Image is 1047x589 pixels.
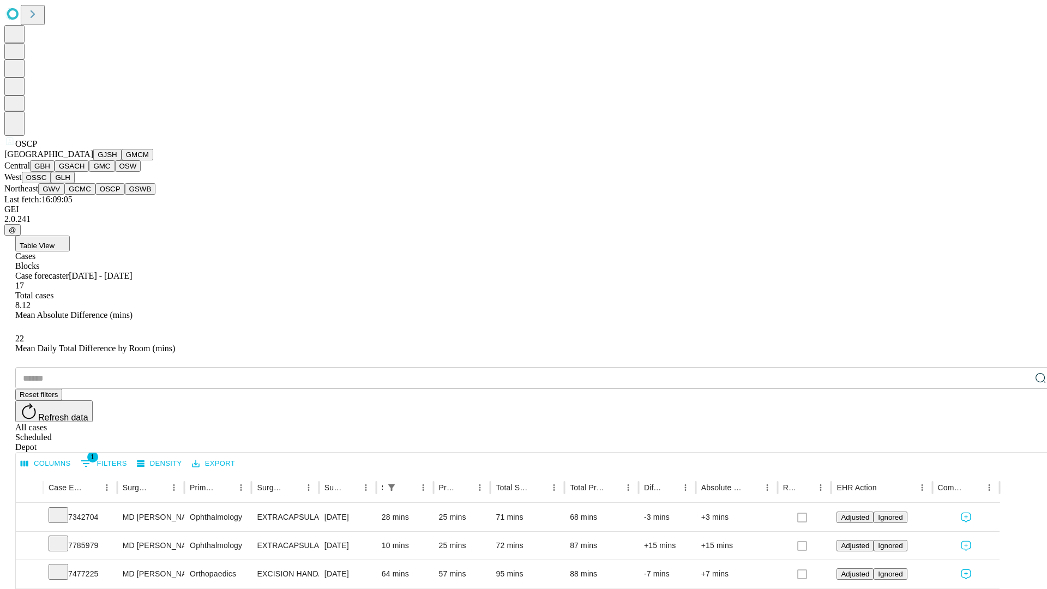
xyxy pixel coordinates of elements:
button: Sort [151,480,166,495]
button: Reset filters [15,389,62,400]
div: [DATE] [324,532,371,560]
div: -3 mins [644,503,690,531]
span: 8.12 [15,300,31,310]
button: GWV [38,183,64,195]
div: Surgery Date [324,483,342,492]
div: 7342704 [49,503,112,531]
span: 17 [15,281,24,290]
button: Sort [605,480,621,495]
div: MD [PERSON_NAME] [PERSON_NAME] [123,532,179,560]
button: Menu [914,480,930,495]
div: Resolved in EHR [783,483,797,492]
button: GMCM [122,149,153,160]
span: Table View [20,242,55,250]
button: Menu [982,480,997,495]
span: West [4,172,22,182]
button: Menu [546,480,562,495]
button: Menu [166,480,182,495]
div: MD [PERSON_NAME] [PERSON_NAME] [123,503,179,531]
button: Sort [218,480,233,495]
div: +3 mins [701,503,772,531]
div: 10 mins [382,532,428,560]
div: +7 mins [701,560,772,588]
button: Select columns [18,455,74,472]
div: 57 mins [439,560,485,588]
span: Ignored [878,570,902,578]
span: Adjusted [841,542,869,550]
div: EXTRACAPSULAR CATARACT REMOVAL WITH [MEDICAL_DATA] [257,532,313,560]
span: [GEOGRAPHIC_DATA] [4,149,93,159]
div: 87 mins [570,532,633,560]
div: 7477225 [49,560,112,588]
button: Sort [343,480,358,495]
div: 95 mins [496,560,559,588]
div: Surgery Name [257,483,284,492]
span: Central [4,161,30,170]
div: [DATE] [324,503,371,531]
div: [DATE] [324,560,371,588]
div: 68 mins [570,503,633,531]
button: Sort [400,480,416,495]
button: Ignored [874,512,907,523]
span: Last fetch: 16:09:05 [4,195,73,204]
div: EHR Action [837,483,876,492]
button: Refresh data [15,400,93,422]
button: Expand [21,508,38,527]
button: Menu [99,480,115,495]
button: GLH [51,172,74,183]
button: Adjusted [837,540,874,551]
button: Adjusted [837,512,874,523]
div: +15 mins [644,532,690,560]
div: 28 mins [382,503,428,531]
span: Adjusted [841,513,869,521]
div: EXTRACAPSULAR CATARACT REMOVAL WITH [MEDICAL_DATA] [257,503,313,531]
button: GSACH [55,160,89,172]
div: Total Predicted Duration [570,483,604,492]
span: Northeast [4,184,38,193]
button: Menu [233,480,249,495]
button: Sort [798,480,813,495]
button: Sort [457,480,472,495]
div: Comments [938,483,965,492]
div: MD [PERSON_NAME] Iii [PERSON_NAME] [123,560,179,588]
div: 72 mins [496,532,559,560]
button: Menu [621,480,636,495]
button: Sort [966,480,982,495]
span: Refresh data [38,413,88,422]
span: @ [9,226,16,234]
button: Sort [878,480,893,495]
div: 7785979 [49,532,112,560]
span: Mean Daily Total Difference by Room (mins) [15,344,175,353]
button: Ignored [874,568,907,580]
span: Case forecaster [15,271,69,280]
button: Sort [84,480,99,495]
button: Density [134,455,185,472]
div: 25 mins [439,532,485,560]
button: OSSC [22,172,51,183]
div: Case Epic Id [49,483,83,492]
div: 1 active filter [384,480,399,495]
button: GJSH [93,149,122,160]
div: Predicted In Room Duration [439,483,456,492]
button: GMC [89,160,115,172]
span: Total cases [15,291,53,300]
span: Adjusted [841,570,869,578]
button: Expand [21,565,38,584]
button: OSCP [95,183,125,195]
button: Show filters [78,455,130,472]
button: Expand [21,537,38,556]
span: [DATE] - [DATE] [69,271,132,280]
div: 71 mins [496,503,559,531]
div: 88 mins [570,560,633,588]
button: Sort [286,480,301,495]
button: GBH [30,160,55,172]
button: Ignored [874,540,907,551]
button: Sort [531,480,546,495]
button: Export [189,455,238,472]
div: +15 mins [701,532,772,560]
span: Mean Absolute Difference (mins) [15,310,133,320]
span: OSCP [15,139,37,148]
div: Surgeon Name [123,483,150,492]
button: Menu [760,480,775,495]
span: Reset filters [20,390,58,399]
